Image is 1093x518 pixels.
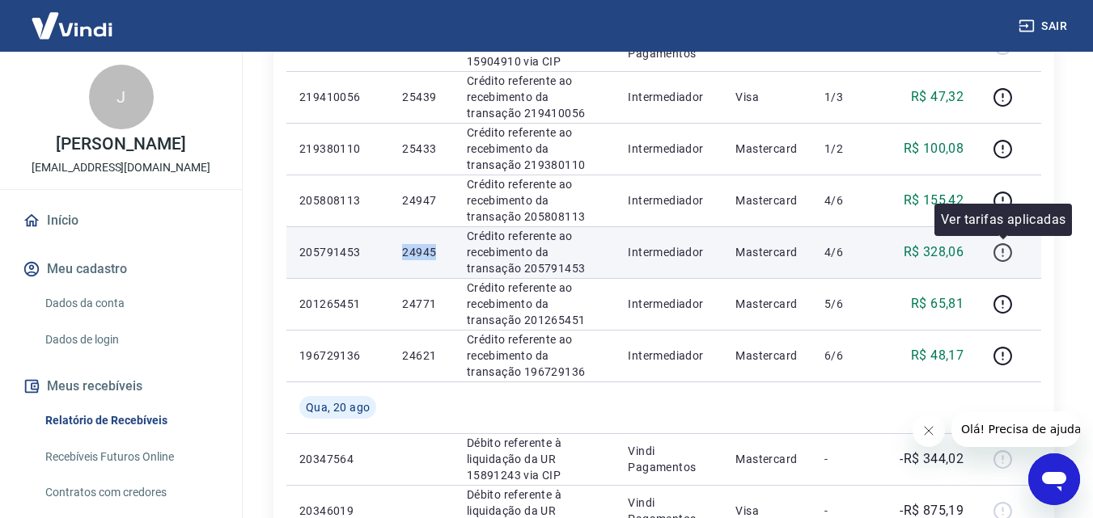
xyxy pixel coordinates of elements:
p: 4/6 [824,192,872,208]
iframe: Mensagem da empresa [951,411,1080,447]
iframe: Botão para abrir a janela de mensagens [1028,453,1080,505]
p: Vindi Pagamentos [628,443,710,475]
p: 201265451 [299,296,376,312]
p: Mastercard [735,451,799,467]
p: Mastercard [735,347,799,364]
p: R$ 155,42 [904,191,964,210]
p: 4/6 [824,244,872,260]
p: R$ 100,08 [904,139,964,158]
div: J [89,65,154,129]
p: Crédito referente ao recebimento da transação 205808113 [467,176,603,225]
p: 1/3 [824,89,872,105]
p: 1/2 [824,141,872,157]
p: 25439 [402,89,440,105]
button: Meus recebíveis [19,368,222,404]
p: Débito referente à liquidação da UR 15891243 via CIP [467,435,603,483]
p: 205791453 [299,244,376,260]
p: Crédito referente ao recebimento da transação 205791453 [467,228,603,276]
p: [EMAIL_ADDRESS][DOMAIN_NAME] [32,159,210,176]
p: -R$ 344,02 [900,449,964,469]
a: Relatório de Recebíveis [39,404,222,437]
p: Crédito referente ao recebimento da transação 196729136 [467,331,603,380]
a: Início [19,203,222,238]
p: Intermediador [628,141,710,157]
p: Mastercard [735,296,799,312]
p: 24945 [402,244,440,260]
p: Intermediador [628,89,710,105]
p: R$ 328,06 [904,242,964,262]
button: Sair [1015,11,1074,41]
p: [PERSON_NAME] [56,136,185,153]
p: Mastercard [735,192,799,208]
p: Crédito referente ao recebimento da transação 201265451 [467,280,603,328]
p: Intermediador [628,296,710,312]
p: R$ 47,32 [911,87,964,107]
p: 24621 [402,347,440,364]
img: Vindi [19,1,125,50]
p: Crédito referente ao recebimento da transação 219380110 [467,124,603,173]
p: Mastercard [735,244,799,260]
p: R$ 65,81 [911,294,964,314]
button: Meu cadastro [19,251,222,287]
p: Ver tarifas aplicadas [941,210,1065,230]
a: Recebíveis Futuros Online [39,440,222,474]
p: 24771 [402,296,440,312]
p: 219410056 [299,89,376,105]
span: Olá! Precisa de ajuda? [10,11,136,24]
a: Dados de login [39,323,222,356]
p: 25433 [402,141,440,157]
p: Intermediador [628,192,710,208]
p: - [824,451,872,467]
p: Crédito referente ao recebimento da transação 219410056 [467,73,603,121]
p: 5/6 [824,296,872,312]
span: Qua, 20 ago [306,399,370,415]
p: 219380110 [299,141,376,157]
a: Contratos com credores [39,476,222,509]
p: 24947 [402,192,440,208]
p: Visa [735,89,799,105]
p: 6/6 [824,347,872,364]
p: Intermediador [628,347,710,364]
a: Dados da conta [39,287,222,320]
p: Intermediador [628,244,710,260]
p: Mastercard [735,141,799,157]
p: R$ 48,17 [911,346,964,365]
iframe: Fechar mensagem [913,415,945,447]
p: 205808113 [299,192,376,208]
p: 20347564 [299,451,376,467]
p: 196729136 [299,347,376,364]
